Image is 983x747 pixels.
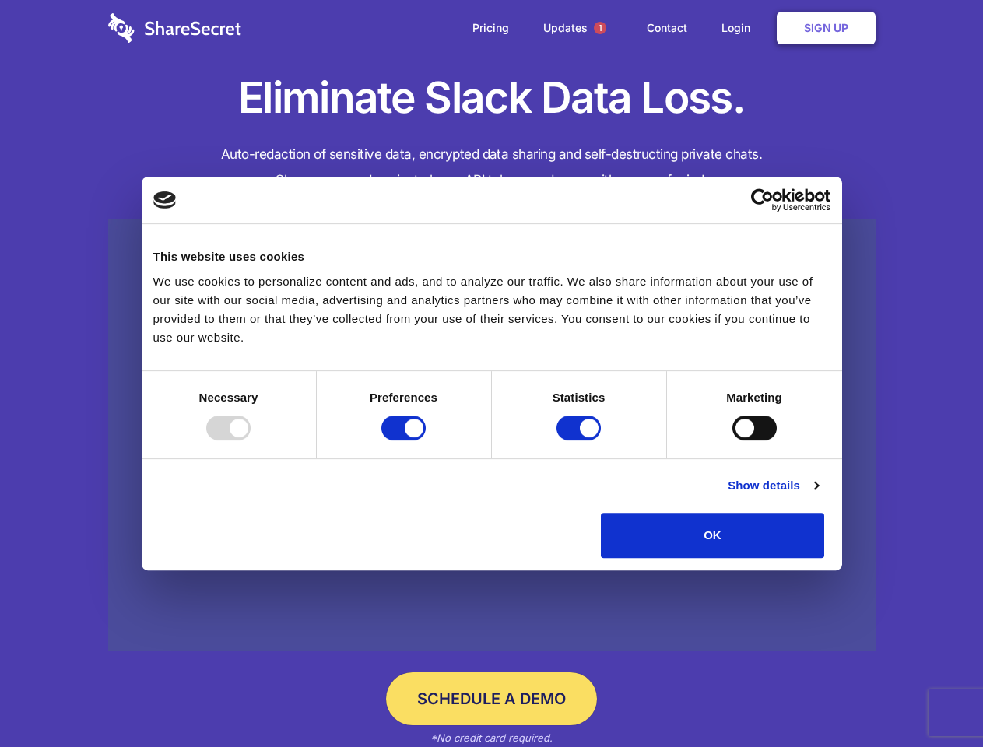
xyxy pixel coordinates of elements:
a: Contact [631,4,703,52]
h4: Auto-redaction of sensitive data, encrypted data sharing and self-destructing private chats. Shar... [108,142,876,193]
a: Schedule a Demo [386,672,597,725]
img: logo [153,191,177,209]
img: logo-wordmark-white-trans-d4663122ce5f474addd5e946df7df03e33cb6a1c49d2221995e7729f52c070b2.svg [108,13,241,43]
button: OK [601,513,824,558]
span: 1 [594,22,606,34]
a: Usercentrics Cookiebot - opens in a new window [694,188,830,212]
div: We use cookies to personalize content and ads, and to analyze our traffic. We also share informat... [153,272,830,347]
h1: Eliminate Slack Data Loss. [108,70,876,126]
a: Login [706,4,774,52]
em: *No credit card required. [430,731,553,744]
a: Sign Up [777,12,876,44]
strong: Necessary [199,391,258,404]
strong: Preferences [370,391,437,404]
strong: Marketing [726,391,782,404]
div: This website uses cookies [153,247,830,266]
a: Wistia video thumbnail [108,219,876,651]
strong: Statistics [553,391,606,404]
a: Show details [728,476,818,495]
a: Pricing [457,4,525,52]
